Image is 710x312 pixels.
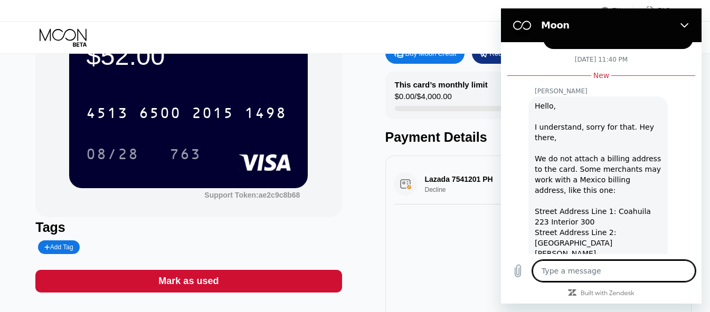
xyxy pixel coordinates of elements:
div: 763 [162,141,209,167]
div: Mark as used [35,270,342,292]
div: FAQ [633,5,670,16]
div: 08/28 [78,141,147,167]
div: EN [612,7,621,14]
a: Built with Zendesk: Visit the Zendesk website in a new tab [80,282,134,289]
div: 1498 [244,106,287,123]
button: Upload file [6,252,27,273]
div: 763 [169,147,201,164]
div: Tags [35,220,342,235]
div: This card’s monthly limit [395,80,488,89]
div: $0.00 / $4,000.00 [395,92,452,106]
div: Add Tag [38,240,79,254]
div: Support Token:ae2c9c8b68 [204,191,300,199]
div: 6500 [139,106,181,123]
div: 08/28 [86,147,139,164]
div: $52.00 [86,41,291,71]
div: 4513 [86,106,128,123]
div: EN [601,5,633,16]
div: Support Token: ae2c9c8b68 [204,191,300,199]
div: Payment Details [385,130,692,145]
div: Mark as used [158,275,219,287]
div: Add Tag [44,243,73,251]
iframe: Messaging window [501,8,702,304]
div: 4513650020151498 [80,100,293,126]
div: 2015 [192,106,234,123]
div: FAQ [658,7,670,14]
